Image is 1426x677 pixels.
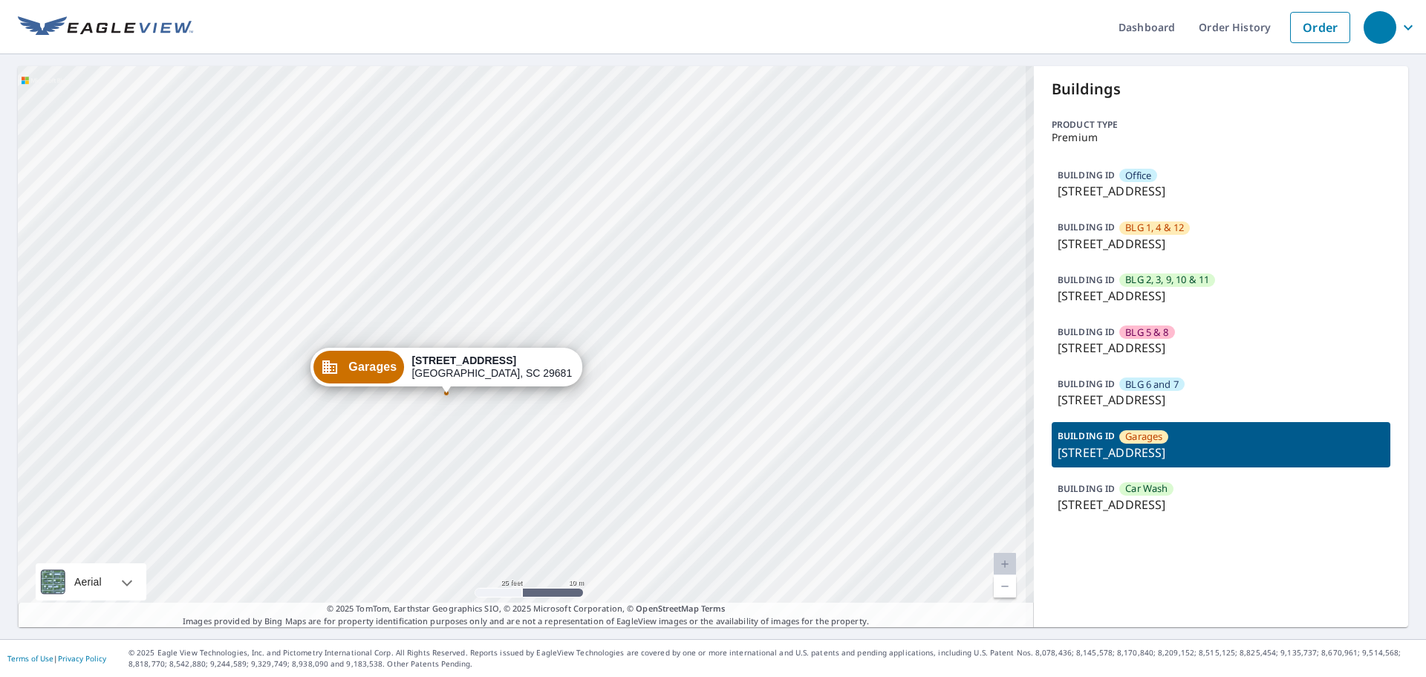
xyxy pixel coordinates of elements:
[327,603,726,615] span: © 2025 TomTom, Earthstar Geographics SIO, © 2025 Microsoft Corporation, ©
[128,647,1419,670] p: © 2025 Eagle View Technologies, Inc. and Pictometry International Corp. All Rights Reserved. Repo...
[1058,221,1115,233] p: BUILDING ID
[1058,339,1384,357] p: [STREET_ADDRESS]
[7,653,53,664] a: Terms of Use
[994,575,1016,597] a: Current Level 20, Zoom Out
[18,603,1034,627] p: Images provided by Bing Maps are for property identification purposes only and are not a represen...
[1058,391,1384,409] p: [STREET_ADDRESS]
[1058,430,1115,442] p: BUILDING ID
[1125,169,1151,183] span: Office
[994,553,1016,575] a: Current Level 20, Zoom In Disabled
[1125,325,1168,340] span: BLG 5 & 8
[1058,496,1384,514] p: [STREET_ADDRESS]
[58,653,106,664] a: Privacy Policy
[1125,378,1179,392] span: BLG 6 and 7
[1125,221,1184,235] span: BLG 1, 4 & 12
[18,16,193,39] img: EV Logo
[1290,12,1350,43] a: Order
[411,354,516,366] strong: [STREET_ADDRESS]
[1058,482,1115,495] p: BUILDING ID
[1058,235,1384,253] p: [STREET_ADDRESS]
[1058,378,1115,390] p: BUILDING ID
[1058,287,1384,305] p: [STREET_ADDRESS]
[1125,430,1162,444] span: Garages
[411,354,572,380] div: [GEOGRAPHIC_DATA], SC 29681
[1058,325,1115,338] p: BUILDING ID
[348,361,397,372] span: Garages
[1058,169,1115,181] p: BUILDING ID
[310,348,582,394] div: Dropped pin, building Garages, Commercial property, 535 Brookwood Point Pl Simpsonville, SC 29681
[636,603,698,614] a: OpenStreetMap
[7,654,106,663] p: |
[1052,78,1390,100] p: Buildings
[1052,118,1390,132] p: Product type
[70,563,106,600] div: Aerial
[1125,273,1209,287] span: BLG 2, 3, 9, 10 & 11
[1058,444,1384,461] p: [STREET_ADDRESS]
[1125,482,1168,496] span: Car Wash
[1058,182,1384,200] p: [STREET_ADDRESS]
[1058,273,1115,286] p: BUILDING ID
[36,563,146,600] div: Aerial
[701,603,726,614] a: Terms
[1052,132,1390,143] p: Premium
